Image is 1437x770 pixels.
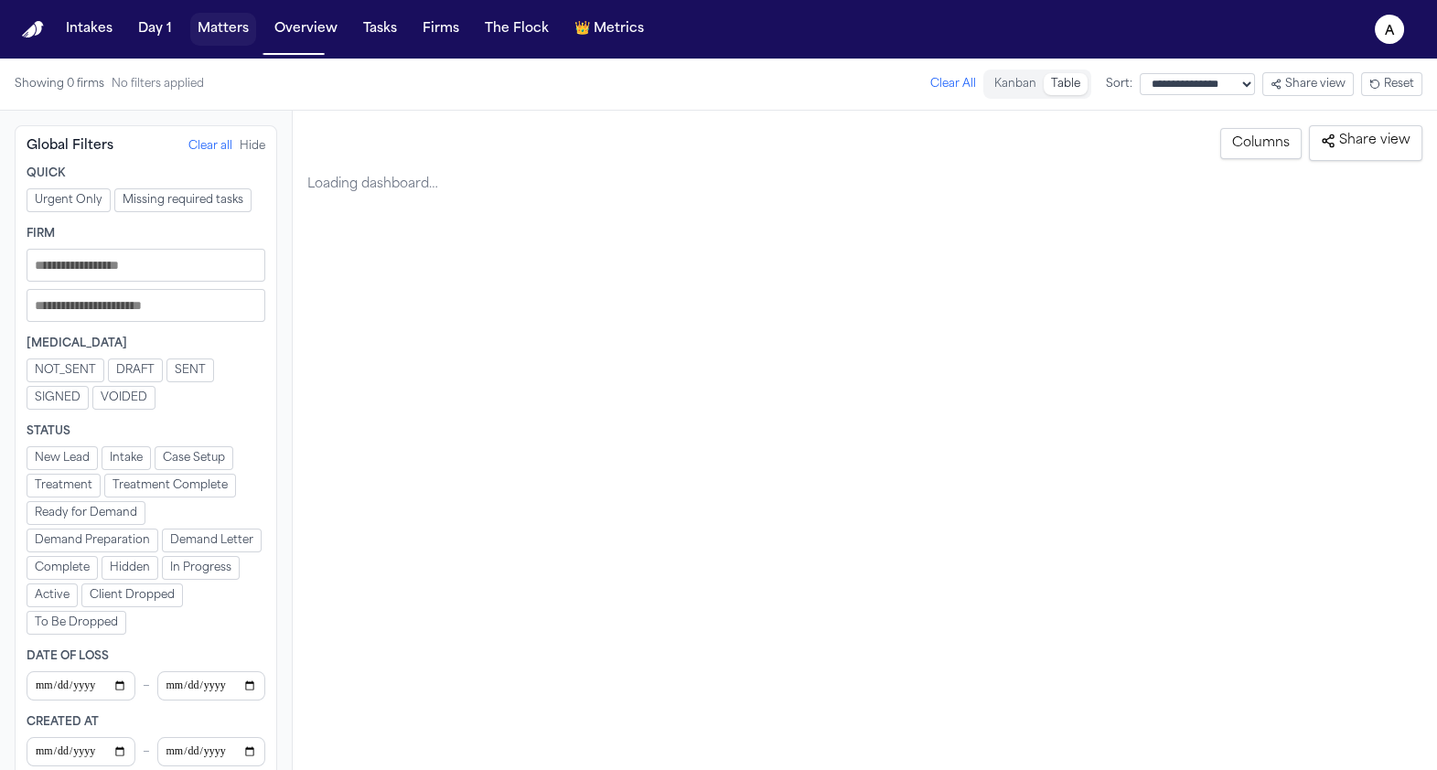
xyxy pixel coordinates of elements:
[170,561,231,575] span: In Progress
[90,588,175,603] span: Client Dropped
[35,363,96,378] span: NOT_SENT
[27,446,98,470] button: New Lead
[114,188,252,212] button: Missing required tasks
[267,13,345,46] button: Overview
[113,478,228,493] span: Treatment Complete
[163,451,225,465] span: Case Setup
[987,73,1044,95] button: Kanban
[27,529,158,552] button: Demand Preparation
[22,21,44,38] a: Home
[35,588,70,603] span: Active
[188,139,232,154] button: Clear all
[1044,73,1088,95] button: Table
[307,176,1422,194] div: Loading dashboard…
[131,13,179,46] button: Day 1
[155,446,233,470] button: Case Setup
[15,125,277,755] aside: Filters
[27,556,98,580] button: Complete
[143,741,150,763] span: –
[27,166,265,181] div: Quick
[35,533,150,548] span: Demand Preparation
[567,13,651,46] button: crownMetrics
[102,446,151,470] button: Intake
[27,649,265,664] div: Date of Loss
[166,358,214,382] button: SENT
[27,715,265,730] div: Created At
[27,501,145,525] button: Ready for Demand
[143,675,150,697] span: –
[175,363,206,378] span: SENT
[27,188,111,212] button: Urgent Only
[35,478,92,493] span: Treatment
[92,386,155,410] button: VOIDED
[27,424,265,439] div: Status
[35,451,90,465] span: New Lead
[1309,125,1422,161] button: Share view
[27,227,265,241] div: Firm
[15,77,104,91] span: Showing 0 firms
[27,386,89,410] button: SIGNED
[356,13,404,46] button: Tasks
[27,583,78,607] button: Active
[123,193,243,208] span: Missing required tasks
[22,21,44,38] img: Finch Logo
[240,139,265,154] button: Hide
[116,363,155,378] span: DRAFT
[1262,72,1354,96] button: Share view
[27,474,101,497] button: Treatment
[1361,72,1422,96] button: Reset
[81,583,183,607] button: Client Dropped
[162,556,240,580] button: In Progress
[102,556,158,580] button: Hidden
[35,615,118,630] span: To Be Dropped
[110,451,143,465] span: Intake
[27,358,104,382] button: NOT_SENT
[27,337,265,351] div: [MEDICAL_DATA]
[930,77,976,91] button: Clear All
[104,474,236,497] button: Treatment Complete
[162,529,262,552] button: Demand Letter
[108,358,163,382] button: DRAFT
[35,506,137,520] span: Ready for Demand
[112,77,204,91] span: No filters applied
[35,193,102,208] span: Urgent Only
[1140,73,1255,95] select: Sort
[27,137,113,155] div: Global Filters
[110,561,150,575] span: Hidden
[59,13,120,46] button: Intakes
[1220,128,1302,159] button: Columns
[35,561,90,575] span: Complete
[1106,77,1132,91] span: Sort:
[35,390,80,405] span: SIGNED
[27,611,126,635] button: To Be Dropped
[415,13,466,46] button: Firms
[170,533,253,548] span: Demand Letter
[1321,132,1410,150] span: Share view
[190,13,256,46] button: Matters
[477,13,556,46] button: The Flock
[101,390,147,405] span: VOIDED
